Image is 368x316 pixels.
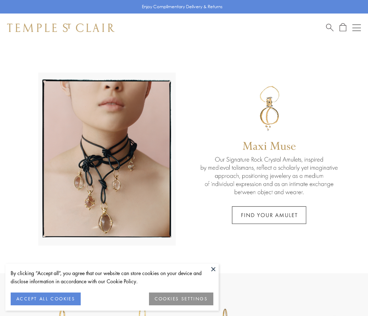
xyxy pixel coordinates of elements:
img: Temple St. Clair [7,23,114,32]
a: Search [326,23,334,32]
button: COOKIES SETTINGS [149,293,213,305]
button: Open navigation [352,23,361,32]
p: Enjoy Complimentary Delivery & Returns [142,3,223,10]
a: Open Shopping Bag [340,23,346,32]
button: ACCEPT ALL COOKIES [11,293,81,305]
div: By clicking “Accept all”, you agree that our website can store cookies on your device and disclos... [11,269,213,285]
